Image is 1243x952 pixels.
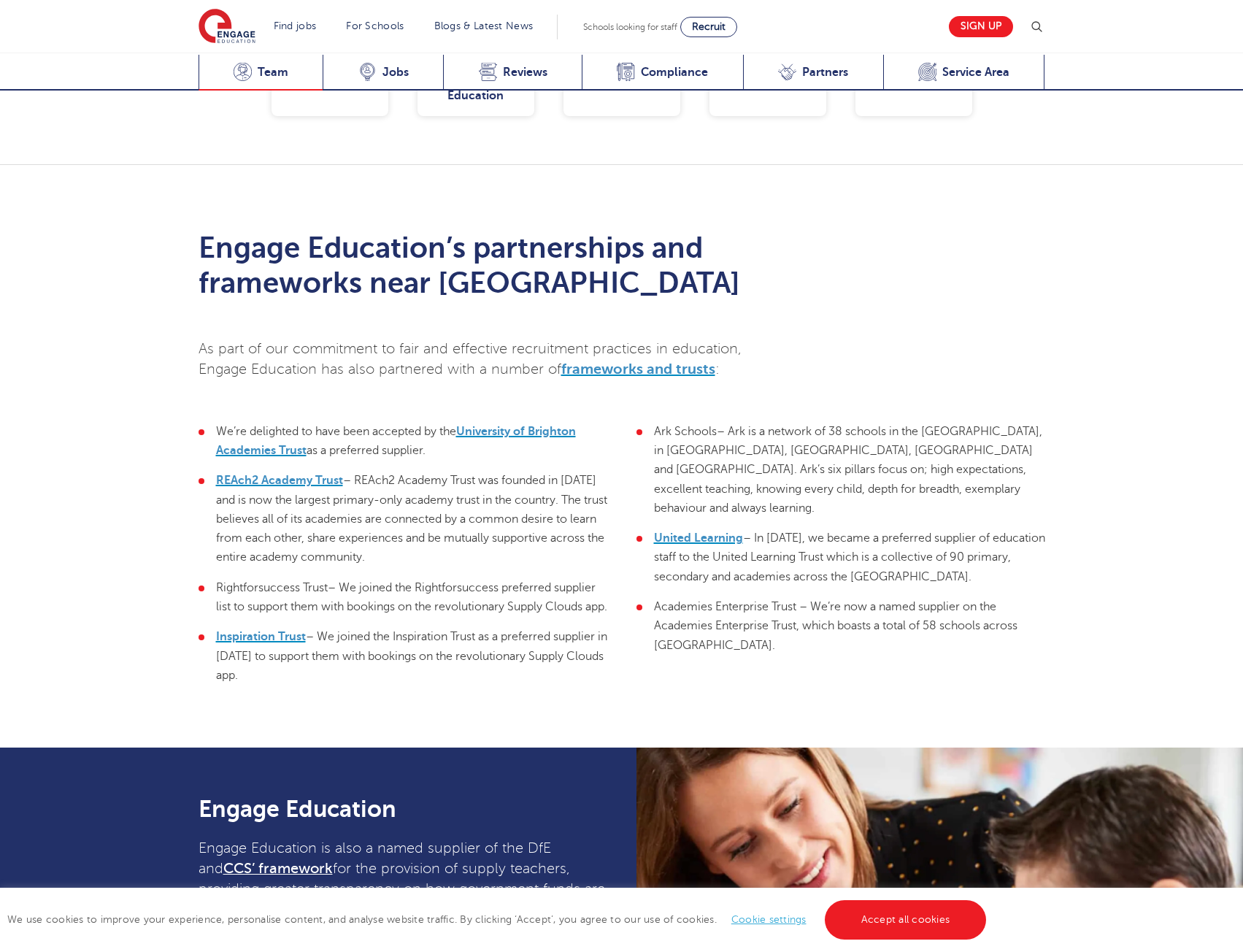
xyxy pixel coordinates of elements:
a: For Schools [346,20,404,31]
span: – Ark is a network of 38 schools in the [GEOGRAPHIC_DATA], in [GEOGRAPHIC_DATA], [GEOGRAPHIC_DATA... [654,425,1042,515]
span: Partners [802,65,848,80]
a: Partners [743,55,883,91]
span: – We joined the Inspiration Trust as a preferred supplier in [DATE] to support them with bookings... [216,630,607,682]
a: CCS’ framework [223,860,333,877]
span: Rightforsuccess Trust [216,581,328,594]
span: Reviews [503,65,547,80]
a: Jobs [323,55,443,91]
strong: Engage Education [199,796,396,822]
a: United Learning [654,531,743,545]
a: Inspiration Trust [216,630,306,643]
a: Recruit [680,17,737,37]
span: Recruit [692,21,726,32]
span: Service Area [942,65,1009,80]
span: – REAch2 Academy Trust was founded in [DATE] and is now the largest primary-only academy trust in... [216,474,607,564]
span: – We joined the Rightforsuccess preferred supplier list to support them with bookings on the revo... [216,581,607,613]
a: Reviews [443,55,582,91]
a: Service Area [883,55,1045,91]
a: Cookie settings [731,914,807,925]
span: Schools looking for staff [583,22,677,32]
a: Accept all cookies [825,900,987,940]
h2: Engage Education’s partnerships and frameworks near [GEOGRAPHIC_DATA] [199,231,764,301]
span: Team [258,65,288,80]
a: REAch2 Academy Trust [216,474,343,487]
span: Jobs [382,65,409,80]
a: Compliance [582,55,743,91]
a: Find jobs [274,20,317,31]
img: Engage Education [199,9,255,45]
a: Blogs & Latest News [434,20,534,31]
li: Academies Enterprise Trust – We’re now a named supplier on the Academies Enterprise Trust, which ... [636,597,1045,655]
a: frameworks and trusts [561,361,715,377]
span: Ark Schools [654,425,717,438]
span: Engage Education is also a named supplier of the DfE and [199,840,551,877]
a: Sign up [949,16,1013,37]
span: As part of our commitment to fair and effective recruitment practices in education, Engage Educat... [199,341,742,377]
span: We’re delighted to have been accepted by the [216,425,456,438]
span: : [715,361,720,377]
span: We use cookies to improve your experience, personalise content, and analyse website traffic. By c... [7,914,990,925]
span: as a preferred supplier. [307,444,426,457]
a: Team [199,55,323,91]
li: – In [DATE], we became a preferred supplier of education staff to the United Learning Trust which... [636,529,1045,586]
span: Compliance [641,65,708,80]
